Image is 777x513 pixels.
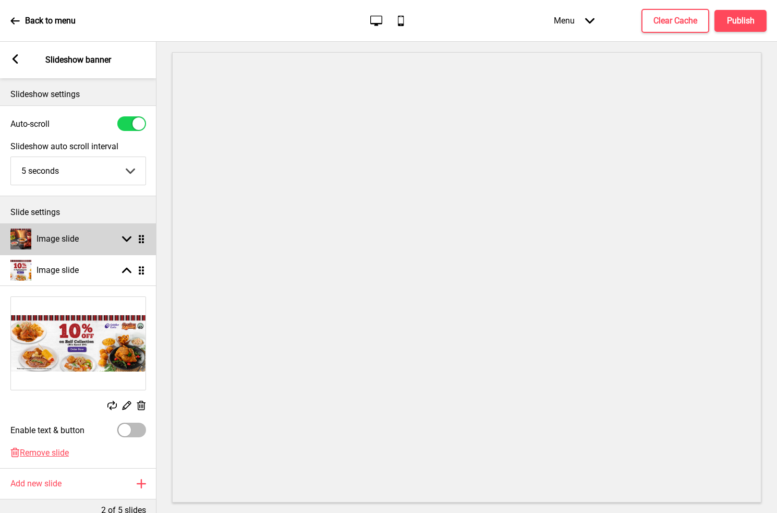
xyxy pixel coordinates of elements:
[641,9,709,33] button: Clear Cache
[727,15,755,27] h4: Publish
[20,448,69,458] span: Remove slide
[10,207,146,218] p: Slide settings
[25,15,76,27] p: Back to menu
[10,141,146,151] label: Slideshow auto scroll interval
[653,15,697,27] h4: Clear Cache
[10,7,76,35] a: Back to menu
[11,297,145,390] img: Image
[37,233,79,245] h4: Image slide
[714,10,767,32] button: Publish
[543,5,605,36] div: Menu
[45,54,111,66] p: Slideshow banner
[10,425,84,435] label: Enable text & button
[10,478,62,490] h4: Add new slide
[10,119,50,129] label: Auto-scroll
[37,265,79,276] h4: Image slide
[10,89,146,100] p: Slideshow settings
